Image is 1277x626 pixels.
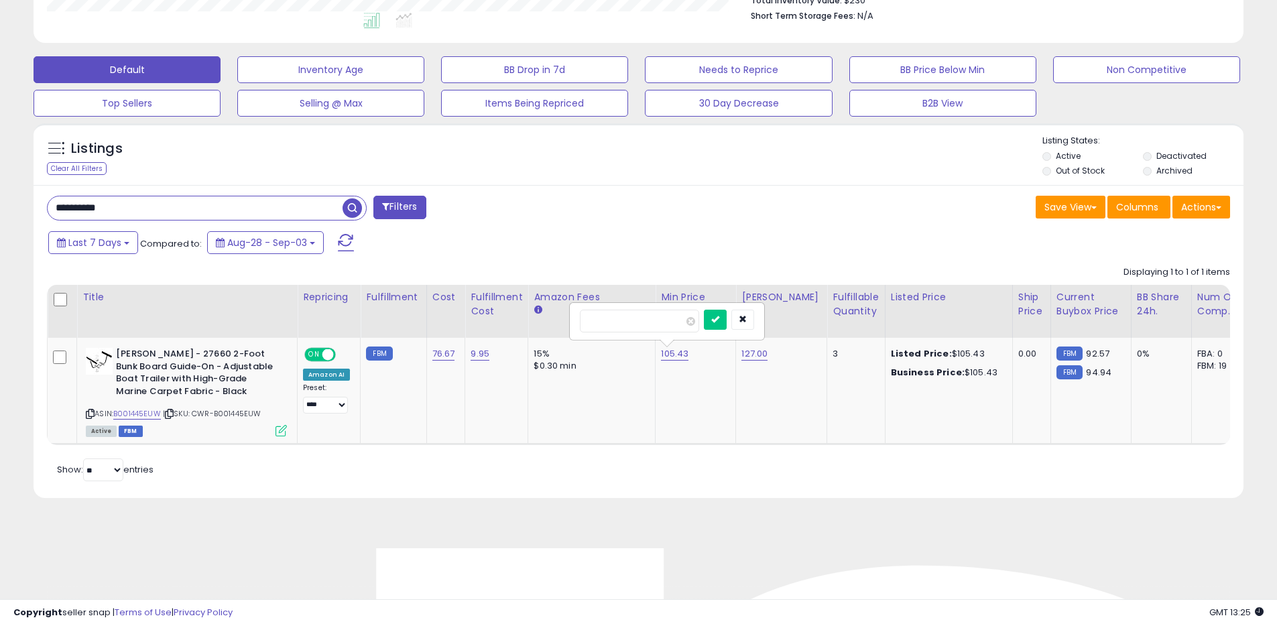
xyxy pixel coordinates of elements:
[366,347,392,361] small: FBM
[1156,165,1193,176] label: Archived
[471,347,489,361] a: 9.95
[237,90,424,117] button: Selling @ Max
[432,347,455,361] a: 76.67
[1107,196,1170,218] button: Columns
[751,10,855,21] b: Short Term Storage Fees:
[1056,290,1126,318] div: Current Buybox Price
[163,408,261,419] span: | SKU: CWR-B001445EUW
[1086,347,1109,360] span: 92.57
[86,348,113,375] img: 31Wv-BCsFoL._SL40_.jpg
[833,348,874,360] div: 3
[303,383,350,414] div: Preset:
[34,56,221,83] button: Default
[82,290,292,304] div: Title
[432,290,460,304] div: Cost
[1056,365,1083,379] small: FBM
[661,347,688,361] a: 105.43
[119,426,143,437] span: FBM
[1137,290,1186,318] div: BB Share 24h.
[741,290,821,304] div: [PERSON_NAME]
[334,349,355,361] span: OFF
[441,90,628,117] button: Items Being Repriced
[1056,347,1083,361] small: FBM
[1018,348,1040,360] div: 0.00
[1042,135,1243,147] p: Listing States:
[306,349,322,361] span: ON
[1156,150,1207,162] label: Deactivated
[1197,290,1246,318] div: Num of Comp.
[891,366,965,379] b: Business Price:
[471,290,522,318] div: Fulfillment Cost
[237,56,424,83] button: Inventory Age
[227,236,307,249] span: Aug-28 - Sep-03
[57,463,154,476] span: Show: entries
[86,348,287,435] div: ASIN:
[303,290,355,304] div: Repricing
[891,348,1002,360] div: $105.43
[47,162,107,175] div: Clear All Filters
[113,408,161,420] a: B001445EUW
[849,90,1036,117] button: B2B View
[207,231,324,254] button: Aug-28 - Sep-03
[140,237,202,250] span: Compared to:
[534,360,645,372] div: $0.30 min
[1172,196,1230,218] button: Actions
[1053,56,1240,83] button: Non Competitive
[373,196,426,219] button: Filters
[1197,360,1241,372] div: FBM: 19
[71,139,123,158] h5: Listings
[534,290,650,304] div: Amazon Fees
[661,290,730,304] div: Min Price
[741,347,768,361] a: 127.00
[303,369,350,381] div: Amazon AI
[1116,200,1158,214] span: Columns
[1056,150,1081,162] label: Active
[1036,196,1105,218] button: Save View
[1086,366,1111,379] span: 94.94
[366,290,420,304] div: Fulfillment
[534,348,645,360] div: 15%
[891,290,1007,304] div: Listed Price
[1056,165,1105,176] label: Out of Stock
[891,347,952,360] b: Listed Price:
[1123,266,1230,279] div: Displaying 1 to 1 of 1 items
[891,367,1002,379] div: $105.43
[534,304,542,316] small: Amazon Fees.
[849,56,1036,83] button: BB Price Below Min
[68,236,121,249] span: Last 7 Days
[34,90,221,117] button: Top Sellers
[441,56,628,83] button: BB Drop in 7d
[1197,348,1241,360] div: FBA: 0
[86,426,117,437] span: All listings currently available for purchase on Amazon
[48,231,138,254] button: Last 7 Days
[1137,348,1181,360] div: 0%
[1018,290,1045,318] div: Ship Price
[645,56,832,83] button: Needs to Reprice
[116,348,279,401] b: [PERSON_NAME] - 27660 2-Foot Bunk Board Guide-On - Adjustable Boat Trailer with High-Grade Marine...
[645,90,832,117] button: 30 Day Decrease
[833,290,879,318] div: Fulfillable Quantity
[857,9,873,22] span: N/A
